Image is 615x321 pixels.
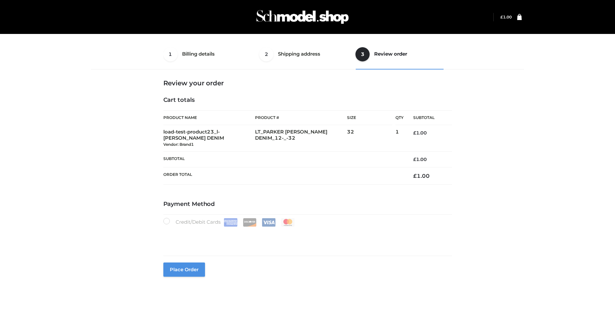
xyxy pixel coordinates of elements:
[243,218,257,227] img: Discover
[404,111,452,125] th: Subtotal
[255,110,347,125] th: Product #
[163,97,452,104] h4: Cart totals
[281,218,295,227] img: Mastercard
[163,79,452,87] h3: Review your order
[163,201,452,208] h4: Payment Method
[413,130,427,136] bdi: 1.00
[347,111,392,125] th: Size
[163,218,295,227] label: Credit/Debit Cards
[395,125,404,151] td: 1
[413,173,417,179] span: £
[413,156,427,162] bdi: 1.00
[163,142,194,147] small: Vendor: Brand1
[162,225,451,249] iframe: Secure payment input frame
[163,262,205,277] button: Place order
[413,156,416,162] span: £
[413,173,430,179] bdi: 1.00
[255,125,347,151] td: LT_PARKER [PERSON_NAME] DENIM_12-_-32
[500,15,503,19] span: £
[347,125,395,151] td: 32
[395,110,404,125] th: Qty
[224,218,238,227] img: Amex
[163,110,255,125] th: Product Name
[163,167,404,184] th: Order Total
[500,15,512,19] bdi: 1.00
[262,218,276,227] img: Visa
[163,125,255,151] td: load-test-product23_l-[PERSON_NAME] DENIM
[500,15,512,19] a: £1.00
[163,151,404,167] th: Subtotal
[413,130,416,136] span: £
[254,4,351,30] img: Schmodel Admin 964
